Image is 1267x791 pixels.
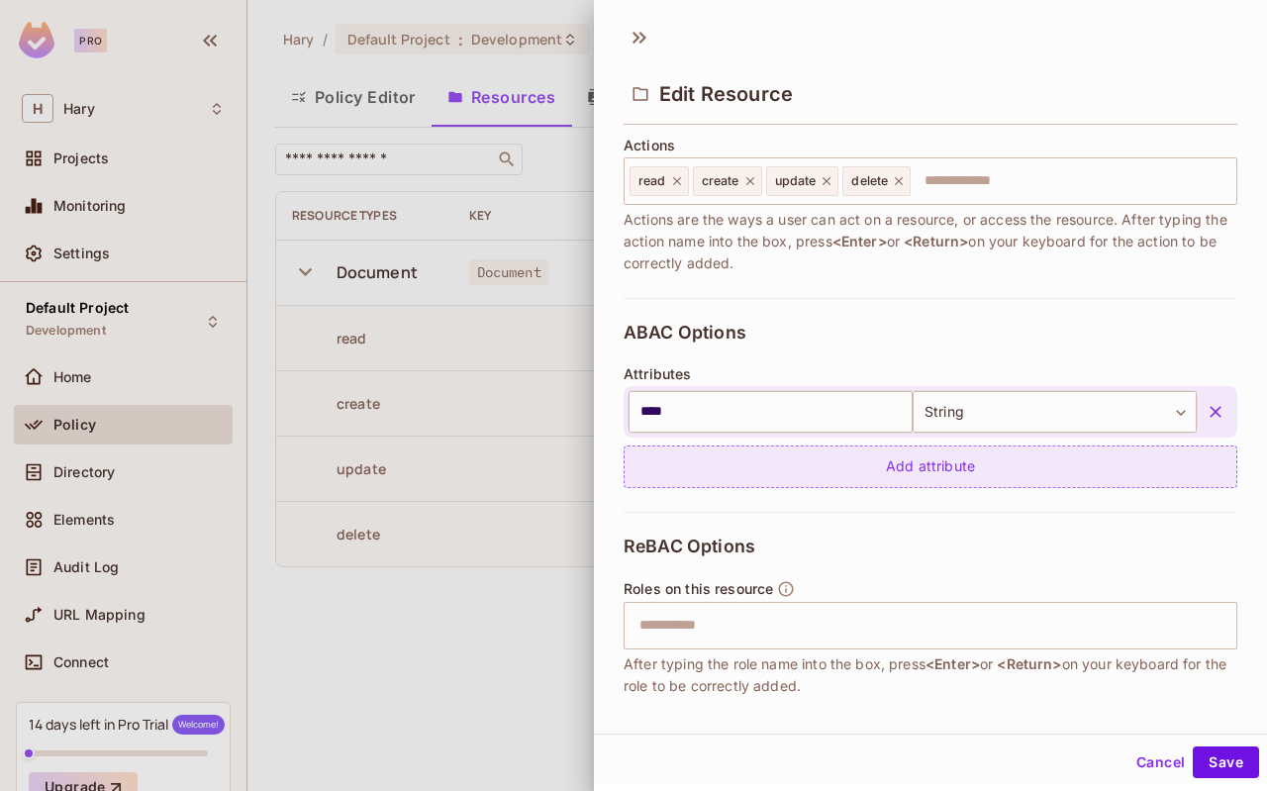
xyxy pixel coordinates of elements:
span: ReBAC Options [624,537,755,556]
span: Roles on this resource [624,581,773,597]
div: delete [842,166,911,196]
span: Attributes [624,366,692,382]
span: <Return> [904,233,968,249]
span: <Enter> [832,233,887,249]
span: read [638,173,666,189]
span: <Enter> [926,655,980,672]
span: update [775,173,817,189]
div: Add attribute [624,445,1237,488]
span: Edit Resource [659,82,793,106]
span: ABAC Options [624,323,746,343]
div: create [693,166,762,196]
span: <Return> [997,655,1061,672]
span: Actions [624,138,675,153]
button: Save [1193,746,1259,778]
span: Actions are the ways a user can act on a resource, or access the resource. After typing the actio... [624,209,1237,274]
span: create [702,173,739,189]
div: read [630,166,689,196]
div: String [913,391,1197,433]
button: Cancel [1128,746,1193,778]
span: delete [851,173,888,189]
div: update [766,166,839,196]
span: After typing the role name into the box, press or on your keyboard for the role to be correctly a... [624,653,1237,697]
